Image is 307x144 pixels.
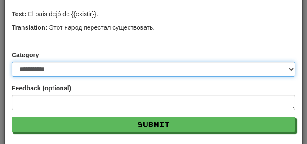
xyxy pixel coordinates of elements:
[12,117,295,132] button: Submit
[12,50,39,59] label: Category
[12,10,26,18] strong: Text:
[12,9,295,18] p: El país dejó de {{existir}}.
[12,23,295,32] p: Этот народ перестал существовать.
[12,84,71,93] label: Feedback (optional)
[12,24,47,31] strong: Translation:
